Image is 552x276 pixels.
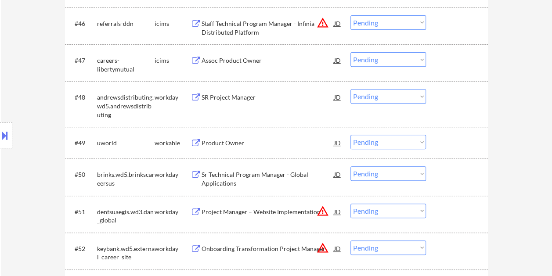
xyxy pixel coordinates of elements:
[97,244,155,262] div: keybank.wd5.external_career_site
[317,242,329,254] button: warning_amber
[75,19,90,28] div: #46
[202,208,334,216] div: Project Manager – Website Implementation
[155,19,191,28] div: icims
[202,170,334,187] div: Sr Technical Program Manager - Global Applications
[202,139,334,147] div: Product Owner
[333,166,342,182] div: JD
[333,240,342,256] div: JD
[202,56,334,65] div: Assoc Product Owner
[75,244,90,253] div: #52
[155,139,191,147] div: workable
[155,208,191,216] div: workday
[333,52,342,68] div: JD
[155,244,191,253] div: workday
[202,19,334,36] div: Staff Technical Program Manager - Infinia Distributed Platform
[317,17,329,29] button: warning_amber
[333,89,342,105] div: JD
[333,135,342,151] div: JD
[333,15,342,31] div: JD
[202,93,334,102] div: SR Project Manager
[155,56,191,65] div: icims
[202,244,334,253] div: Onboarding Transformation Project Manager
[333,204,342,219] div: JD
[155,170,191,179] div: workday
[317,205,329,217] button: warning_amber
[97,19,155,28] div: referrals-ddn
[155,93,191,102] div: workday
